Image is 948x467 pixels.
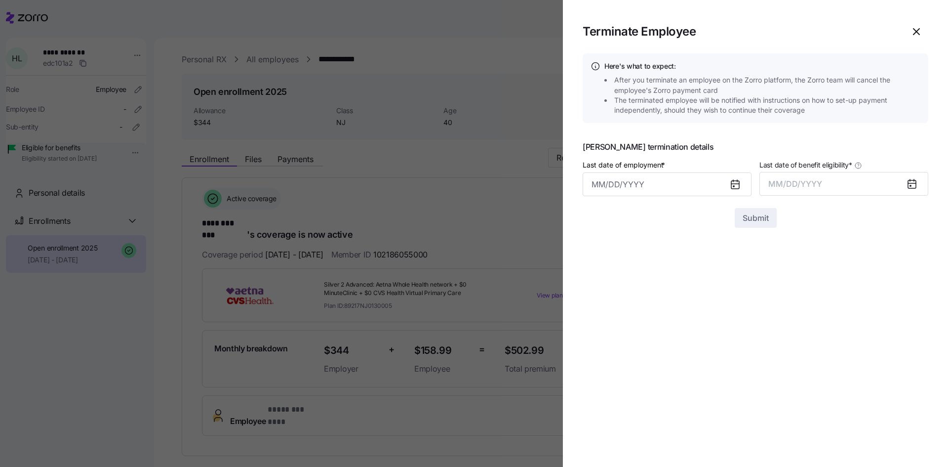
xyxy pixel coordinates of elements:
input: MM/DD/YYYY [583,172,751,196]
span: MM/DD/YYYY [768,179,822,189]
span: [PERSON_NAME] termination details [583,143,928,151]
label: Last date of employment [583,160,667,170]
span: Submit [743,212,769,224]
span: The terminated employee will be notified with instructions on how to set-up payment independently... [614,95,923,116]
button: MM/DD/YYYY [759,172,928,196]
h1: Terminate Employee [583,24,897,39]
span: Last date of benefit eligibility * [759,160,852,170]
h4: Here's what to expect: [604,61,920,71]
button: Submit [735,208,777,228]
span: After you terminate an employee on the Zorro platform, the Zorro team will cancel the employee's ... [614,75,923,95]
